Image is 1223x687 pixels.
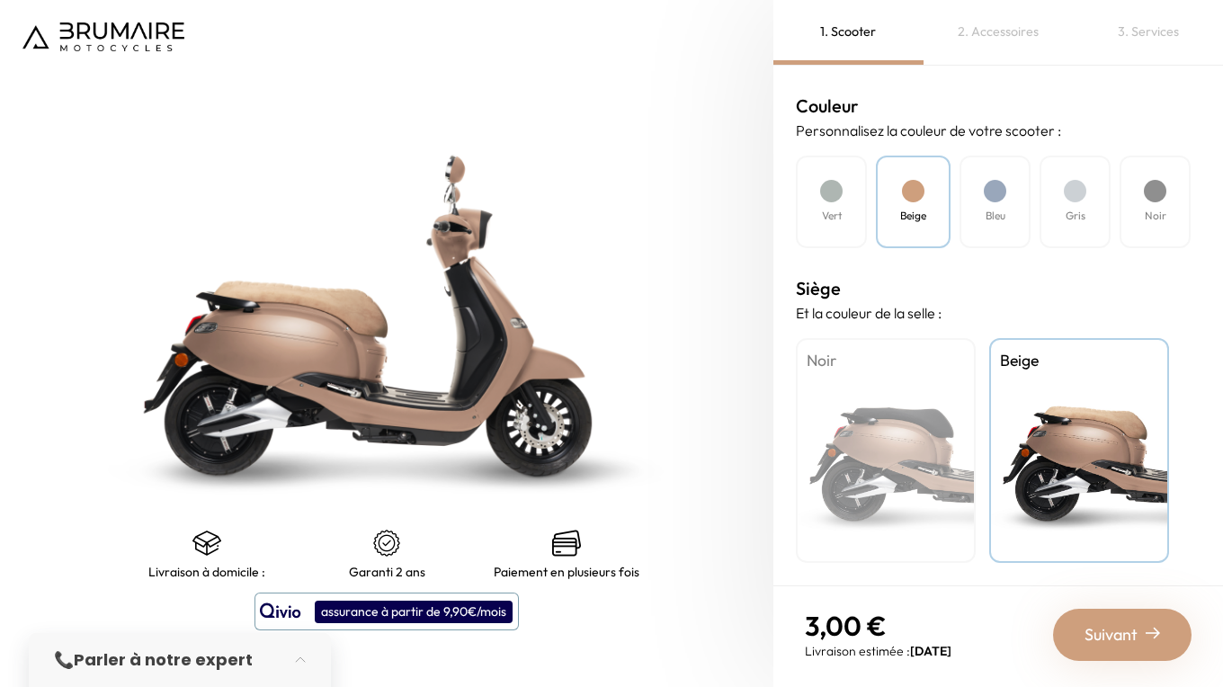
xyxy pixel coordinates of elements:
img: Logo de Brumaire [22,22,184,51]
h4: Gris [1066,208,1085,224]
p: Garanti 2 ans [349,565,425,579]
h4: Noir [807,349,965,372]
span: [DATE] [910,643,951,659]
img: certificat-de-garantie.png [372,529,401,558]
h4: Noir [1145,208,1166,224]
div: assurance à partir de 9,90€/mois [315,601,513,623]
p: Personnalisez la couleur de votre scooter : [796,120,1201,141]
span: Suivant [1085,622,1138,647]
h4: Vert [822,208,842,224]
p: 3,00 € [805,610,951,642]
img: shipping.png [192,529,221,558]
img: credit-cards.png [552,529,581,558]
h3: Siège [796,275,1201,302]
h4: Bleu [986,208,1005,224]
p: Et la couleur de la selle : [796,302,1201,324]
p: Livraison estimée : [805,642,951,660]
img: logo qivio [260,601,301,622]
button: assurance à partir de 9,90€/mois [254,593,519,630]
p: Paiement en plusieurs fois [494,565,639,579]
img: right-arrow-2.png [1146,626,1160,640]
h4: Beige [900,208,926,224]
h3: Couleur [796,93,1201,120]
h4: Beige [1000,349,1158,372]
p: Livraison à domicile : [148,565,265,579]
